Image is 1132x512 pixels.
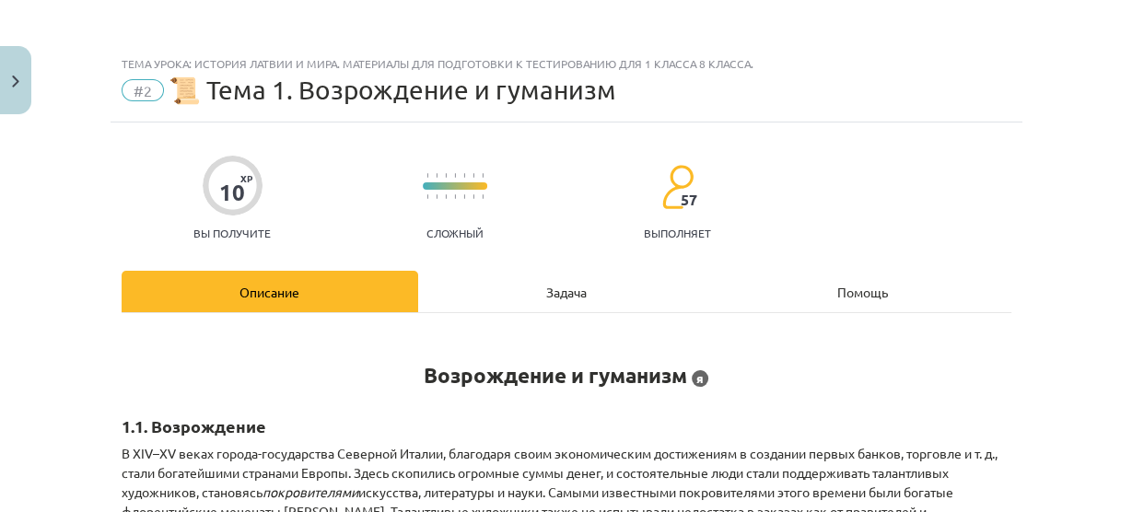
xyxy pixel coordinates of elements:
[134,81,152,99] font: #2
[661,164,694,210] img: students-c634bb4e5e11cddfef0936a35e636f08e4e9abd3cc4e673bd6f9a4125e45ecb1.svg
[122,445,998,500] font: В XIV–XV веках города-государства Северной Италии, благодаря своим экономическим достижениям в со...
[426,194,428,199] img: icon-short-line-57e1e144782c952c97e751825c79c345078a6d821885a25fce030b3d8c18986b.svg
[681,190,697,209] font: 57
[696,370,704,386] font: я
[426,226,484,240] font: Сложный
[219,178,245,206] font: 10
[454,173,456,178] img: icon-short-line-57e1e144782c952c97e751825c79c345078a6d821885a25fce030b3d8c18986b.svg
[426,173,428,178] img: icon-short-line-57e1e144782c952c97e751825c79c345078a6d821885a25fce030b3d8c18986b.svg
[473,173,474,178] img: icon-short-line-57e1e144782c952c97e751825c79c345078a6d821885a25fce030b3d8c18986b.svg
[436,194,438,199] img: icon-short-line-57e1e144782c952c97e751825c79c345078a6d821885a25fce030b3d8c18986b.svg
[240,171,252,185] font: XP
[644,226,711,240] font: выполняет
[473,194,474,199] img: icon-short-line-57e1e144782c952c97e751825c79c345078a6d821885a25fce030b3d8c18986b.svg
[169,75,616,105] font: 📜 Тема 1. Возрождение и гуманизм
[482,194,484,199] img: icon-short-line-57e1e144782c952c97e751825c79c345078a6d821885a25fce030b3d8c18986b.svg
[424,362,687,389] font: Возрождение и гуманизм
[239,284,299,300] font: Описание
[263,483,358,500] font: покровителями
[12,76,19,87] img: icon-close-lesson-0947bae3869378f0d4975bcd49f059093ad1ed9edebbc8119c70593378902aed.svg
[454,194,456,199] img: icon-short-line-57e1e144782c952c97e751825c79c345078a6d821885a25fce030b3d8c18986b.svg
[482,173,484,178] img: icon-short-line-57e1e144782c952c97e751825c79c345078a6d821885a25fce030b3d8c18986b.svg
[445,194,447,199] img: icon-short-line-57e1e144782c952c97e751825c79c345078a6d821885a25fce030b3d8c18986b.svg
[463,194,465,199] img: icon-short-line-57e1e144782c952c97e751825c79c345078a6d821885a25fce030b3d8c18986b.svg
[445,173,447,178] img: icon-short-line-57e1e144782c952c97e751825c79c345078a6d821885a25fce030b3d8c18986b.svg
[122,415,266,436] font: 1.1. Возрождение
[837,284,888,300] font: Помощь
[463,173,465,178] img: icon-short-line-57e1e144782c952c97e751825c79c345078a6d821885a25fce030b3d8c18986b.svg
[122,56,753,71] font: Тема урока: История Латвии и мира. Материалы для подготовки к тестированию для 1 класса 8 класса.
[436,173,438,178] img: icon-short-line-57e1e144782c952c97e751825c79c345078a6d821885a25fce030b3d8c18986b.svg
[546,284,587,300] font: Задача
[193,226,271,240] font: Вы получите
